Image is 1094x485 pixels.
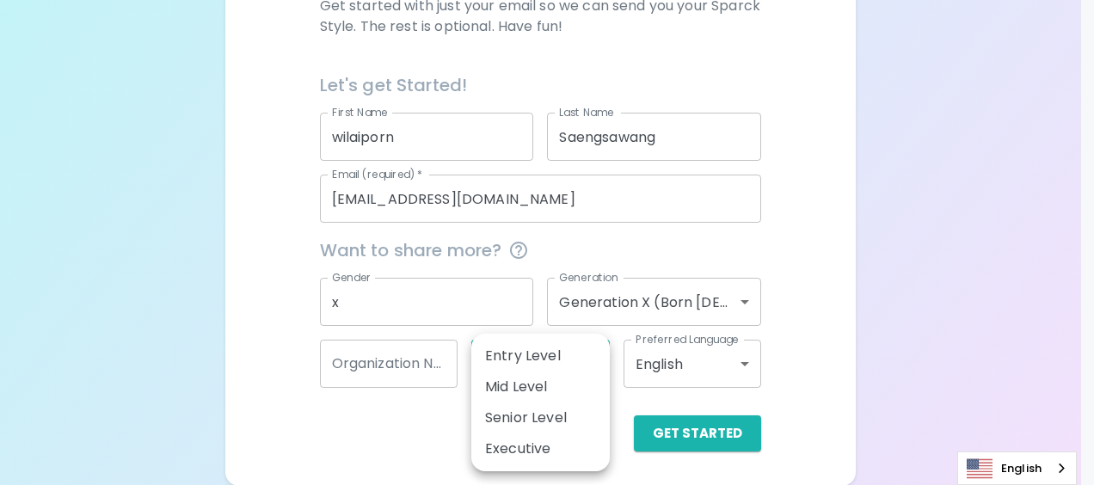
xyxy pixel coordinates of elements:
li: Senior Level [471,402,610,433]
a: English [958,452,1076,484]
div: Language [957,451,1077,485]
li: Mid Level [471,371,610,402]
li: Entry Level [471,341,610,371]
li: Executive [471,433,610,464]
aside: Language selected: English [957,451,1077,485]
